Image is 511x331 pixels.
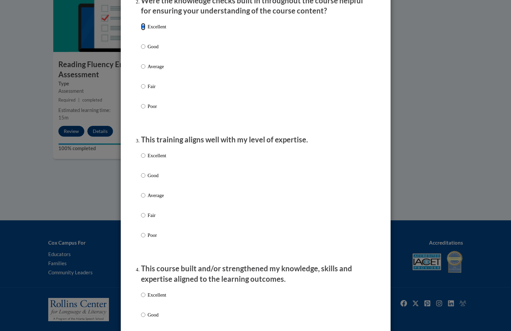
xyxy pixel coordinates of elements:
p: Good [148,43,166,50]
p: Average [148,63,166,70]
input: Excellent [141,291,145,299]
input: Good [141,172,145,179]
p: Fair [148,83,166,90]
input: Average [141,192,145,199]
p: Poor [148,231,166,239]
input: Fair [141,83,145,90]
input: Excellent [141,23,145,30]
input: Excellent [141,152,145,159]
p: Fair [148,212,166,219]
input: Average [141,63,145,70]
input: Poor [141,231,145,239]
p: Excellent [148,23,166,30]
input: Poor [141,103,145,110]
p: Excellent [148,291,166,299]
input: Fair [141,212,145,219]
p: Average [148,192,166,199]
p: Good [148,311,166,319]
input: Good [141,43,145,50]
p: Excellent [148,152,166,159]
p: Good [148,172,166,179]
input: Good [141,311,145,319]
p: Poor [148,103,166,110]
p: This training aligns well with my level of expertise. [141,135,370,145]
p: This course built and/or strengthened my knowledge, skills and expertise aligned to the learning ... [141,264,370,284]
